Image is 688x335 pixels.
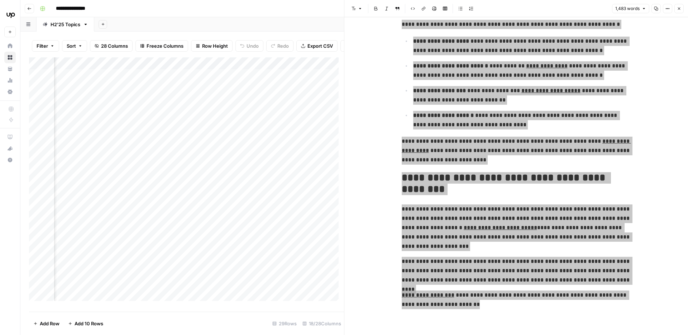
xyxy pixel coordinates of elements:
button: Row Height [191,40,233,52]
div: 29 Rows [269,318,300,329]
a: H2'25 Topics [37,17,94,32]
a: Settings [4,86,16,98]
a: AirOps Academy [4,131,16,143]
button: Redo [266,40,293,52]
button: Add 10 Rows [64,318,107,329]
span: Row Height [202,42,228,49]
span: Add Row [40,320,59,327]
span: Export CSV [307,42,333,49]
span: 1,483 words [615,5,640,12]
a: Your Data [4,63,16,75]
span: Sort [67,42,76,49]
a: Usage [4,75,16,86]
button: What's new? [4,143,16,154]
button: Freeze Columns [135,40,188,52]
span: Redo [277,42,289,49]
span: Undo [247,42,259,49]
button: Workspace: Upwork [4,6,16,24]
button: Help + Support [4,154,16,166]
div: What's new? [5,143,15,154]
a: Browse [4,52,16,63]
span: Add 10 Rows [75,320,103,327]
a: Home [4,40,16,52]
span: Freeze Columns [147,42,183,49]
span: Filter [37,42,48,49]
button: Add Row [29,318,64,329]
div: H2'25 Topics [51,21,80,28]
img: Upwork Logo [4,8,17,21]
span: 28 Columns [101,42,128,49]
button: Export CSV [296,40,338,52]
button: 1,483 words [612,4,649,13]
button: Sort [62,40,87,52]
div: 18/28 Columns [300,318,344,329]
button: Undo [235,40,263,52]
button: Filter [32,40,59,52]
button: 28 Columns [90,40,133,52]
